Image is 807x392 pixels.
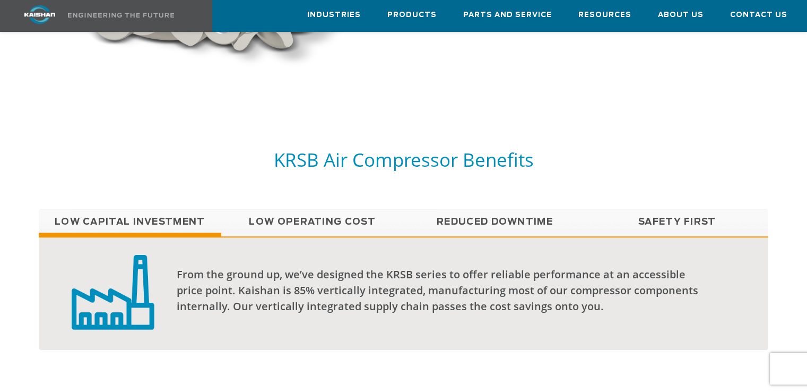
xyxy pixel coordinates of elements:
div: From the ground up, we’ve designed the KRSB series to offer reliable performance at an accessible... [177,267,708,314]
a: About Us [658,1,704,29]
a: Industries [307,1,361,29]
img: low capital investment badge [72,253,154,330]
span: Industries [307,9,361,21]
a: Resources [578,1,631,29]
a: Low Capital Investment [39,209,221,235]
span: About Us [658,9,704,21]
span: Resources [578,9,631,21]
a: Parts and Service [463,1,552,29]
div: Low Capital Investment [39,236,768,350]
h5: KRSB Air Compressor Benefits [39,148,768,172]
span: Parts and Service [463,9,552,21]
a: Low Operating Cost [221,209,404,235]
img: Engineering the future [68,13,174,18]
a: Reduced Downtime [403,209,586,235]
a: Contact Us [730,1,787,29]
span: Contact Us [730,9,787,21]
span: Products [387,9,437,21]
a: Products [387,1,437,29]
a: Safety First [586,209,768,235]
